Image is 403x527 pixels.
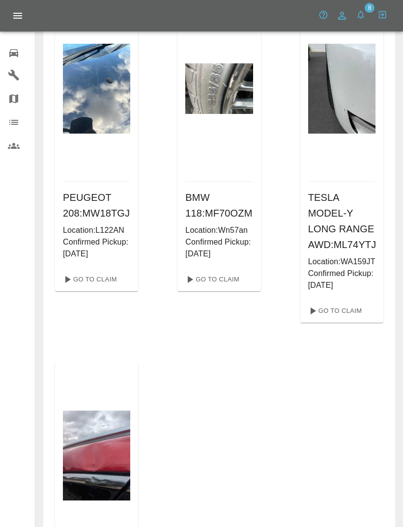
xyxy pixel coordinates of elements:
h6: TESLA MODEL-Y LONG RANGE AWD : ML74YTJ [308,190,375,252]
button: Open drawer [6,4,29,28]
p: Confirmed Pickup: [DATE] [308,268,375,291]
p: Location: L122AN [63,224,130,236]
h6: PEUGEOT 208 : MW18TGJ [63,190,130,221]
a: Go To Claim [304,303,365,319]
p: Location: WA159JT [308,256,375,268]
a: Go To Claim [59,272,119,287]
h6: BMW 118 : MF70OZM [185,190,253,221]
p: Confirmed Pickup: [DATE] [185,236,253,260]
span: 8 [365,3,374,13]
a: Go To Claim [181,272,242,287]
p: Confirmed Pickup: [DATE] [63,236,130,260]
p: Location: Wn57an [185,224,253,236]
